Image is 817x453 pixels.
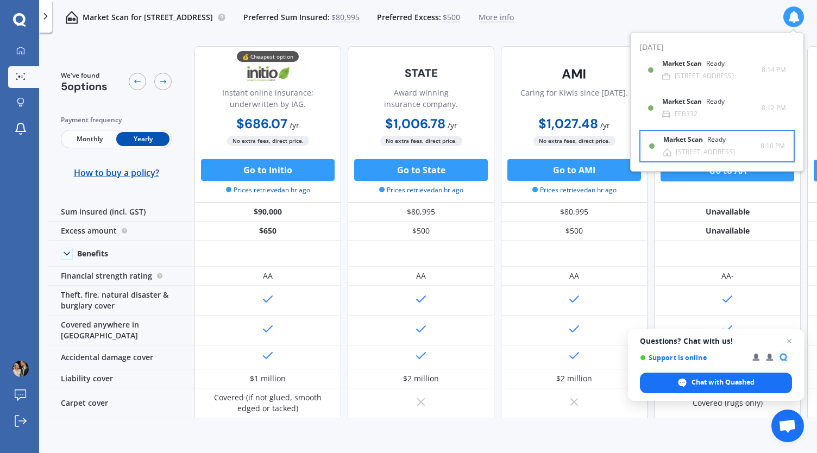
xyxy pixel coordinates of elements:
div: $2 million [403,373,439,384]
span: 8:10 PM [761,141,785,152]
div: AA [416,270,426,281]
div: AA [569,270,579,281]
div: Benefits [77,249,108,259]
span: 5 options [61,79,108,93]
span: 8:14 PM [762,65,786,75]
div: [STREET_ADDRESS] [675,72,734,80]
span: How to buy a policy? [74,167,159,178]
span: $500 [443,12,460,23]
div: Unavailable [654,222,801,241]
div: FEB332 [675,110,697,118]
span: No extra fees, direct price. [533,136,615,146]
div: Ready [706,98,725,105]
b: $1,027.48 [538,115,598,132]
span: Prices retrieved an hr ago [532,185,617,195]
span: Preferred Sum Insured: [243,12,330,23]
img: State-text-1.webp [385,60,457,86]
div: Ready [706,60,725,67]
button: Go to AMI [507,159,641,181]
button: Go to State [354,159,488,181]
span: / yr [290,120,299,130]
p: Market Scan for [STREET_ADDRESS] [83,12,213,23]
img: ACg8ocJ3WeMnxfhjWTlIYns9sh_dytAkcg18-za7a3_ysl_fwAUICkEliA=s96-c [12,361,29,377]
div: $1 million [250,373,286,384]
span: Prices retrieved an hr ago [226,185,310,195]
div: Award winning insurance company. [357,87,485,114]
b: $1,006.78 [385,115,445,132]
div: $90,000 [194,203,341,222]
div: Covered anywhere in [GEOGRAPHIC_DATA] [48,316,194,345]
div: Open chat [771,410,804,442]
div: Carpet cover [48,388,194,418]
span: Chat with Quashed [692,377,755,387]
span: We've found [61,71,108,80]
b: Market Scan [663,136,707,143]
div: $500 [348,222,494,241]
div: $80,995 [348,203,494,222]
div: $80,995 [501,203,648,222]
div: $650 [194,222,341,241]
div: Ready [707,136,726,143]
span: $80,995 [331,12,360,23]
div: [DATE] [639,42,795,54]
div: Unavailable [654,203,801,222]
b: Market Scan [662,60,706,67]
div: Sum insured (incl. GST) [48,203,194,222]
span: Yearly [116,132,169,146]
div: Instant online insurance; underwritten by IAG. [204,87,332,114]
span: / yr [448,120,457,130]
div: Covered (if not glued, smooth edged or tacked) [203,392,333,414]
div: Payment frequency [61,115,172,125]
span: Questions? Chat with us! [640,337,792,345]
span: No extra fees, direct price. [380,136,462,146]
div: Liability cover [48,369,194,388]
span: / yr [600,120,610,130]
img: home-and-contents.b802091223b8502ef2dd.svg [65,11,78,24]
span: Close chat [783,335,796,348]
span: Monthly [63,132,116,146]
div: Caring for Kiwis since [DATE]. [520,87,628,114]
div: Financial strength rating [48,267,194,286]
b: $686.07 [236,115,287,132]
b: Market Scan [662,98,706,105]
span: Support is online [640,354,745,362]
div: Excess amount [48,222,194,241]
div: [STREET_ADDRESS] [676,148,735,156]
div: $2 million [556,373,592,384]
span: 8:12 PM [762,103,786,114]
span: More info [479,12,514,23]
div: AA- [721,270,734,281]
button: Go to Initio [201,159,335,181]
div: 💰 Cheapest option [237,51,299,62]
div: Accidental damage cover [48,345,194,369]
div: Covered (rugs only) [693,398,763,408]
span: Preferred Excess: [377,12,441,23]
img: AMI-text-1.webp [538,60,610,87]
div: Theft, fire, natural disaster & burglary cover [48,286,194,316]
span: No extra fees, direct price. [227,136,309,146]
span: Prices retrieved an hr ago [379,185,463,195]
div: AA [263,270,273,281]
div: $500 [501,222,648,241]
div: Chat with Quashed [640,373,792,393]
img: Initio.webp [232,60,304,87]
